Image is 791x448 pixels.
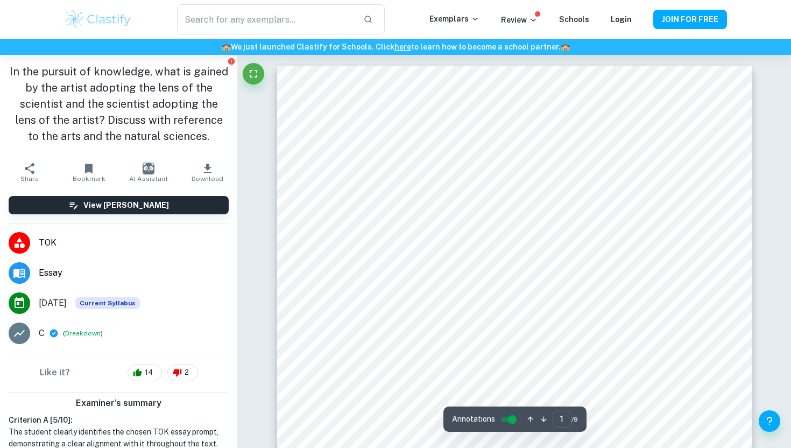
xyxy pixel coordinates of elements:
button: JOIN FOR FREE [653,10,727,29]
button: Fullscreen [243,63,264,85]
span: Essay [39,267,229,279]
button: Breakdown [65,328,101,338]
h6: Like it? [40,366,70,379]
span: ( ) [63,328,103,339]
a: here [394,43,411,51]
button: View [PERSON_NAME] [9,196,229,214]
span: [DATE] [39,297,67,310]
h1: In the pursuit of knowledge, what is gained by the artist adopting the lens of the scientist and ... [9,64,229,144]
span: 2 [179,367,195,378]
span: Download [192,175,223,183]
span: 14 [139,367,159,378]
span: / 9 [571,415,578,424]
h6: Examiner's summary [4,397,233,410]
span: 🏫 [222,43,231,51]
div: This exemplar is based on the current syllabus. Feel free to refer to it for inspiration/ideas wh... [75,297,140,309]
h6: View [PERSON_NAME] [83,199,169,211]
a: Login [611,15,632,24]
span: 🏫 [561,43,570,51]
button: AI Assistant [119,157,178,187]
h6: Criterion A [ 5 / 10 ]: [9,414,229,426]
span: Current Syllabus [75,297,140,309]
button: Bookmark [59,157,118,187]
h6: We just launched Clastify for Schools. Click to learn how to become a school partner. [2,41,789,53]
span: Annotations [452,414,495,425]
button: Report issue [227,57,235,65]
div: 2 [167,364,198,381]
p: C [39,327,45,340]
a: Schools [559,15,589,24]
span: TOK [39,236,229,249]
img: Clastify logo [64,9,132,30]
span: Bookmark [73,175,105,183]
span: Share [20,175,39,183]
button: Help and Feedback [759,410,780,432]
p: Review [501,14,538,26]
img: AI Assistant [143,163,154,174]
div: 14 [128,364,162,381]
p: Exemplars [429,13,479,25]
button: Download [178,157,237,187]
span: AI Assistant [129,175,168,183]
input: Search for any exemplars... [177,4,355,34]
